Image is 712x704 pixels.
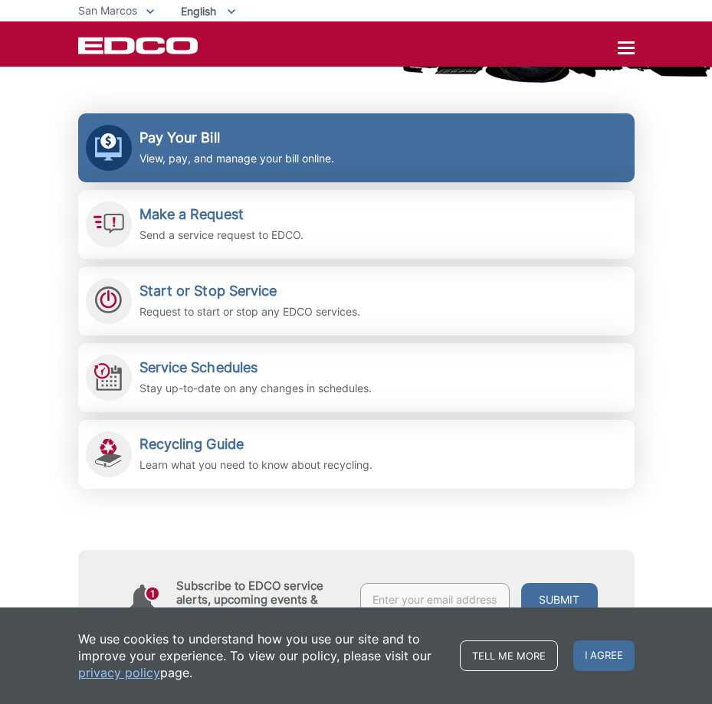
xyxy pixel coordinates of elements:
p: View, pay, and manage your bill online. [139,150,334,167]
a: Recycling Guide Learn what you need to know about recycling. [78,420,635,489]
h2: Make a Request [139,206,304,223]
p: Send a service request to EDCO. [139,227,304,244]
p: We use cookies to understand how you use our site and to improve your experience. To view our pol... [78,630,445,681]
a: Make a Request Send a service request to EDCO. [78,190,635,259]
h2: Service Schedules [139,359,372,376]
h2: Start or Stop Service [139,283,360,300]
a: Service Schedules Stay up-to-date on any changes in schedules. [78,343,635,412]
input: Enter your email address... [360,583,510,617]
a: Tell me more [460,640,558,671]
p: Request to start or stop any EDCO services. [139,303,360,320]
button: Submit [521,583,598,617]
p: Stay up-to-date on any changes in schedules. [139,380,372,397]
a: Pay Your Bill View, pay, and manage your bill online. [78,113,635,182]
span: I agree [573,640,635,671]
h4: Subscribe to EDCO service alerts, upcoming events & environmental news: [176,579,345,621]
h2: Recycling Guide [139,436,372,453]
p: Learn what you need to know about recycling. [139,457,372,473]
h2: Pay Your Bill [139,129,334,146]
a: privacy policy [78,664,160,681]
a: EDCD logo. Return to the homepage. [78,37,200,54]
span: San Marcos [78,4,137,17]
